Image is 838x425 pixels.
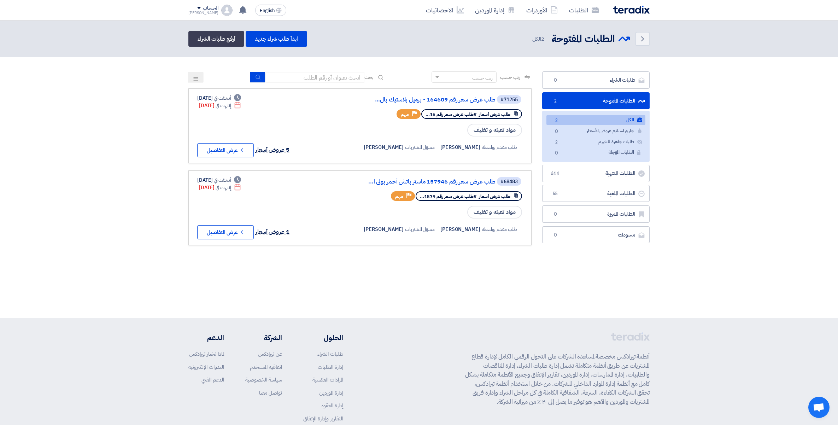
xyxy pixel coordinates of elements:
a: الطلبات المفتوحة2 [542,92,650,110]
span: طلب عرض أسعار [479,111,510,118]
span: 0 [551,232,559,239]
a: ابدأ طلب شراء جديد [246,31,307,47]
a: التقارير وإدارة الإنفاق [303,415,343,423]
a: لماذا تختار تيرادكس [189,350,224,358]
a: عن تيرادكس [258,350,282,358]
span: رتب حسب [500,74,520,81]
span: طلب عرض أسعار [479,193,510,200]
span: أنشئت في [214,176,231,184]
span: طلب مقدم بواسطة [482,226,517,233]
a: المزادات العكسية [312,376,343,384]
input: ابحث بعنوان أو رقم الطلب [265,72,364,83]
div: [DATE] [199,184,241,191]
span: [PERSON_NAME] [364,226,404,233]
a: الطلبات [563,2,604,18]
a: إدارة الموردين [319,389,343,397]
a: الطلبات المؤجلة [546,147,645,158]
a: طلبات الشراء [317,350,343,358]
a: إدارة الموردين [469,2,521,18]
span: 0 [551,77,559,84]
div: [PERSON_NAME] [188,11,218,15]
span: أنشئت في [214,94,231,102]
a: سياسة الخصوصية [245,376,282,384]
span: مهم [401,111,409,118]
a: طلبات الشراء0 [542,71,650,89]
span: #طلب عرض سعر رقم 16... [426,111,476,118]
span: 2 [552,139,561,146]
a: طلب عرض سعر رقم 157946 ماستر باتش أحمر بولى ا... [354,179,496,185]
div: رتب حسب [472,74,493,82]
a: الطلبات الملغية55 [542,185,650,202]
img: profile_test.png [221,5,233,16]
span: 0 [552,128,561,135]
span: 2 [541,35,544,43]
img: Teradix logo [613,6,650,14]
span: مسؤل المشتريات [405,144,435,151]
a: الكل [546,115,645,125]
div: [DATE] [197,176,241,184]
a: جاري استلام عروض الأسعار [546,126,645,136]
a: الدعم الفني [201,376,224,384]
span: مسؤل المشتريات [405,226,435,233]
a: الأوردرات [521,2,563,18]
div: الحساب [203,5,218,11]
span: 5 عروض أسعار [256,146,289,154]
span: 0 [551,211,559,218]
span: [PERSON_NAME] [440,226,480,233]
a: طلب عرض سعر رقم 164609 - برميل بلاستيك بال... [354,97,496,103]
button: عرض التفاصيل [197,143,254,157]
button: English [255,5,286,16]
span: طلب مقدم بواسطة [482,144,517,151]
a: تواصل معنا [259,389,282,397]
li: الحلول [303,332,343,343]
span: إنتهت في [216,184,231,191]
a: طلبات جاهزة للتقييم [546,137,645,147]
span: 2 [552,117,561,124]
button: عرض التفاصيل [197,225,254,239]
span: [PERSON_NAME] [364,144,404,151]
span: 55 [551,190,559,197]
a: اتفاقية المستخدم [250,363,282,371]
a: الطلبات المنتهية644 [542,165,650,182]
a: الندوات الإلكترونية [188,363,224,371]
a: أرفع طلبات الشراء [188,31,244,47]
a: إدارة العقود [321,402,343,409]
li: الشركة [245,332,282,343]
span: إنتهت في [216,102,231,109]
div: #71255 [500,97,518,102]
span: 1 عروض أسعار [256,228,289,236]
div: [DATE] [197,94,241,102]
span: #طلب عرض سعر رقم 1579... [420,193,476,200]
a: مسودات0 [542,226,650,244]
h2: الطلبات المفتوحة [551,32,615,46]
span: مواد تعبئه و تغليف [467,206,522,219]
p: أنظمة تيرادكس مخصصة لمساعدة الشركات على التحول الرقمي الكامل لإدارة قطاع المشتريات عن طريق أنظمة ... [465,352,650,406]
a: إدارة الطلبات [318,363,343,371]
div: #68483 [500,179,518,184]
span: بحث [364,74,374,81]
a: الاحصائيات [420,2,469,18]
span: مهم [395,193,403,200]
li: الدعم [188,332,224,343]
div: [DATE] [199,102,241,109]
span: English [260,8,275,13]
span: 0 [552,150,561,157]
span: [PERSON_NAME] [440,144,480,151]
span: مواد تعبئه و تغليف [467,124,522,136]
span: الكل [532,35,546,43]
a: الطلبات المميزة0 [542,205,650,223]
span: 644 [551,170,559,177]
div: Open chat [808,397,830,418]
span: 2 [551,98,559,105]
